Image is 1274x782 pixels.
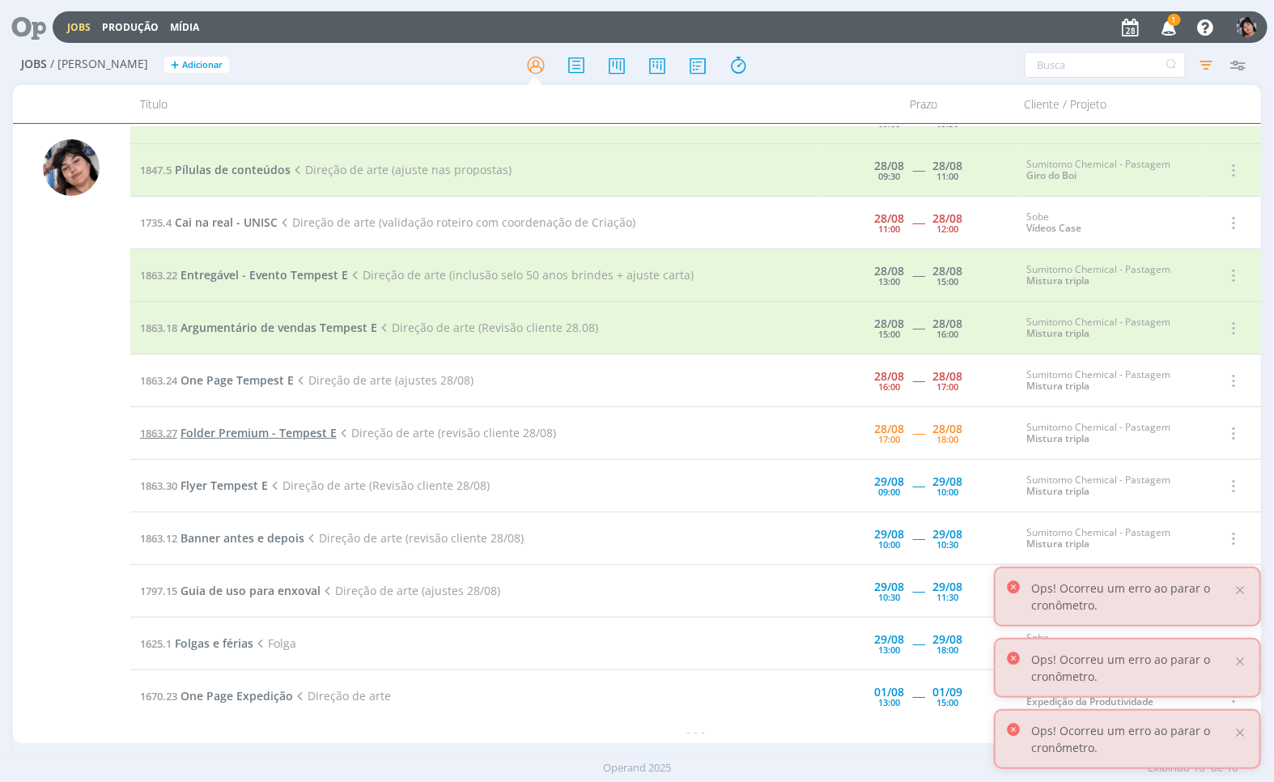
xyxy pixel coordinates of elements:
[1236,13,1258,41] button: E
[1027,527,1194,550] div: Sumitomo Chemical - Pastagem
[293,688,391,703] span: Direção de arte
[874,634,904,645] div: 29/08
[936,172,958,181] div: 11:00
[1027,369,1194,393] div: Sumitomo Chemical - Pastagem
[912,215,924,230] span: -----
[140,530,304,546] a: 1863.12Banner antes e depois
[140,268,177,283] span: 1863.22
[182,60,223,70] span: Adicionar
[102,20,159,34] a: Produção
[1027,431,1090,445] a: Mistura tripla
[912,478,924,493] span: -----
[1014,85,1200,123] div: Cliente / Projeto
[180,583,321,598] span: Guia de uso para enxoval
[878,119,900,128] div: 09:00
[140,321,177,335] span: 1863.18
[140,162,291,177] a: 1847.5Pílulas de conteúdos
[1027,474,1194,498] div: Sumitomo Chemical - Pastagem
[140,320,377,335] a: 1863.18Argumentário de vendas Tempest E
[936,593,958,601] div: 11:30
[878,487,900,496] div: 09:00
[874,160,904,172] div: 28/08
[1168,14,1181,26] span: 1
[912,425,924,440] span: -----
[1027,317,1194,340] div: Sumitomo Chemical - Pastagem
[140,478,268,493] a: 1863.30Flyer Tempest E
[1027,537,1090,550] a: Mistura tripla
[932,371,962,382] div: 28/08
[304,530,524,546] span: Direção de arte (revisão cliente 28/08)
[874,266,904,277] div: 28/08
[932,160,962,172] div: 28/08
[321,583,500,598] span: Direção de arte (ajustes 28/08)
[1031,580,1232,614] p: Ops! Ocorreu um erro ao parar o cronômetro.
[1027,685,1194,708] div: Sumitomo Chemical - Pastagem
[936,277,958,286] div: 15:00
[97,21,163,34] button: Produção
[932,423,962,435] div: 28/08
[1151,13,1184,42] button: 1
[1027,106,1194,130] div: Sumitomo Chemical - Pastagem
[1027,211,1194,235] div: Sobe
[21,57,47,71] span: Jobs
[175,162,291,177] span: Pílulas de conteúdos
[833,85,1014,123] div: Prazo
[180,320,377,335] span: Argumentário de vendas Tempest E
[912,583,924,598] span: -----
[1027,264,1194,287] div: Sumitomo Chemical - Pastagem
[140,636,172,651] span: 1625.1
[932,581,962,593] div: 29/08
[932,529,962,540] div: 29/08
[291,162,512,177] span: Direção de arte (ajuste nas propostas)
[140,583,321,598] a: 1797.15Guia de uso para enxoval
[936,382,958,391] div: 17:00
[130,723,1262,740] div: - - -
[878,224,900,233] div: 11:00
[180,688,293,703] span: One Page Expedição
[878,540,900,549] div: 10:00
[1027,484,1090,498] a: Mistura tripla
[1025,52,1186,78] input: Busca
[932,634,962,645] div: 29/08
[165,21,204,34] button: Mídia
[874,529,904,540] div: 29/08
[67,20,91,34] a: Jobs
[912,530,924,546] span: -----
[878,645,900,654] div: 13:00
[1027,422,1194,445] div: Sumitomo Chemical - Pastagem
[1031,651,1232,685] p: Ops! Ocorreu um erro ao parar o cronômetro.
[932,266,962,277] div: 28/08
[1027,695,1154,708] a: Expedição da Produtividade
[140,635,253,651] a: 1625.1Folgas e férias
[912,635,924,651] span: -----
[140,267,348,283] a: 1863.22Entregável - Evento Tempest E
[43,139,100,196] img: E
[936,540,958,549] div: 10:30
[912,320,924,335] span: -----
[175,635,253,651] span: Folgas e férias
[874,318,904,329] div: 28/08
[140,163,172,177] span: 1847.5
[278,215,635,230] span: Direção de arte (validação roteiro com coordenação de Criação)
[50,57,148,71] span: / [PERSON_NAME]
[936,224,958,233] div: 12:00
[1031,722,1232,756] p: Ops! Ocorreu um erro ao parar o cronômetro.
[140,215,172,230] span: 1735.4
[932,213,962,224] div: 28/08
[170,20,199,34] a: Mídia
[1027,379,1090,393] a: Mistura tripla
[878,435,900,444] div: 17:00
[874,213,904,224] div: 28/08
[1027,632,1194,656] div: Sobe
[140,425,337,440] a: 1863.27Folder Premium - Tempest E
[130,85,834,123] div: Título
[268,478,490,493] span: Direção de arte (Revisão cliente 28/08)
[140,373,177,388] span: 1863.24
[140,689,177,703] span: 1670.23
[912,372,924,388] span: -----
[253,635,296,651] span: Folga
[878,593,900,601] div: 10:30
[140,372,294,388] a: 1863.24One Page Tempest E
[874,581,904,593] div: 29/08
[1027,159,1194,182] div: Sumitomo Chemical - Pastagem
